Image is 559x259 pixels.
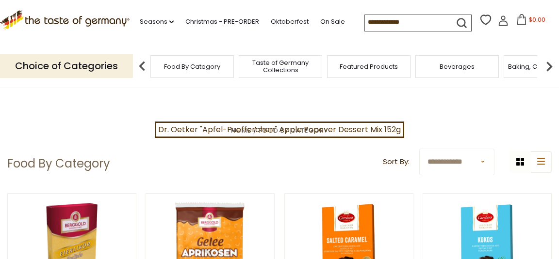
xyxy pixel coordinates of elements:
a: Oktoberfest [271,16,309,27]
a: On Sale [320,16,345,27]
img: previous arrow [132,57,152,76]
span: $0.00 [529,15,545,24]
img: next arrow [540,57,559,76]
a: Taste of Germany Collections [242,59,319,74]
button: $0.00 [510,14,552,29]
label: Sort By: [383,156,410,168]
h1: Food By Category [7,156,110,171]
a: Food By Category [164,63,220,70]
a: Featured Products [340,63,398,70]
a: Seasons [140,16,174,27]
a: Dr. Oetker "Apfel-Puefferchen" Apple Popover Dessert Mix 152g [155,122,404,138]
a: Christmas - PRE-ORDER [185,16,259,27]
a: Beverages [440,63,475,70]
